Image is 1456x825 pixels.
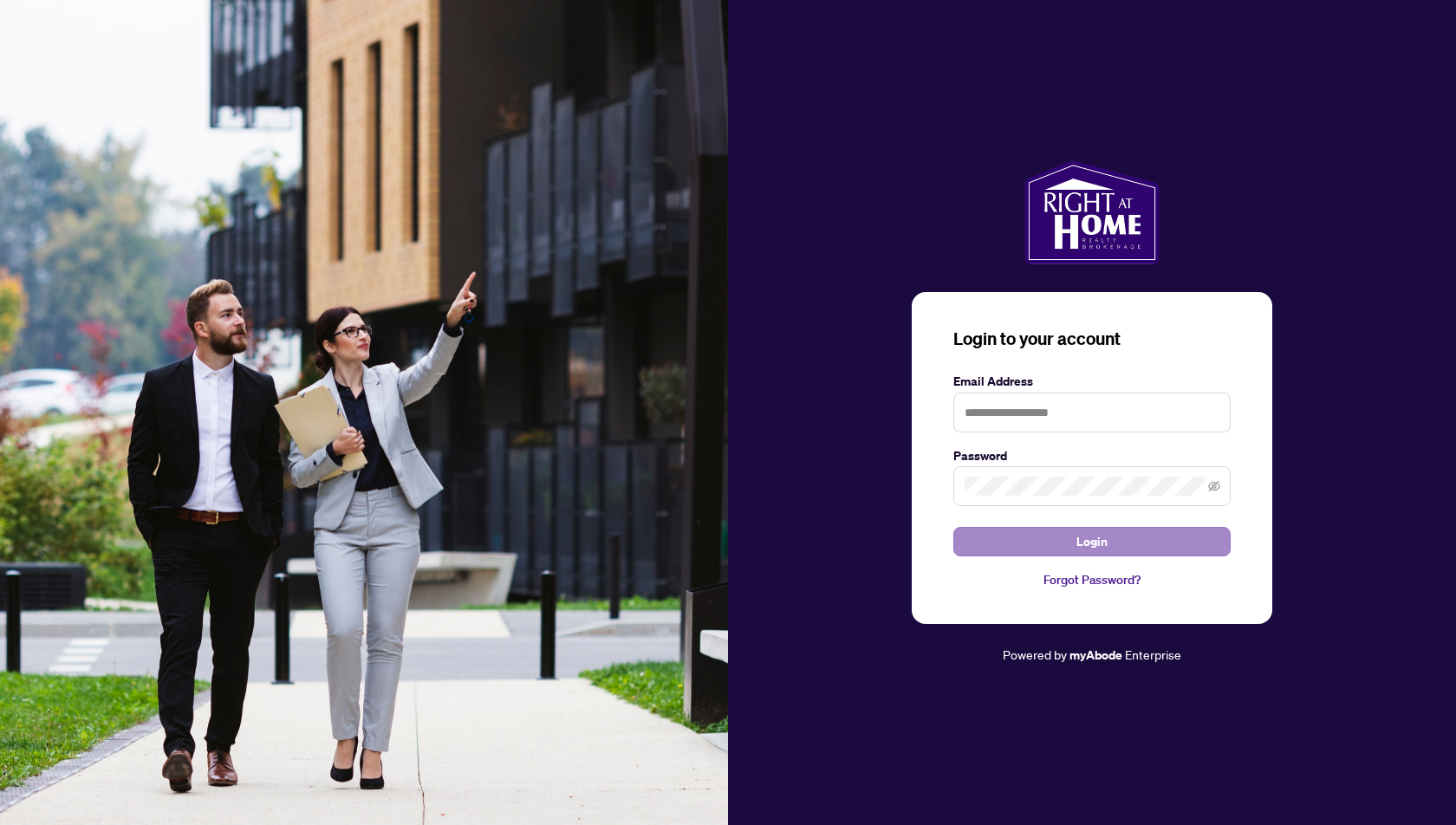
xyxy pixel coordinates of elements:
span: Login [1076,528,1108,555]
span: Powered by [1003,646,1067,662]
label: Password [953,446,1231,465]
label: Email Address [953,372,1231,391]
img: ma-logo [1024,160,1159,264]
a: Forgot Password? [953,570,1231,589]
span: eye-invisible [1208,480,1220,492]
h3: Login to your account [953,327,1231,351]
a: myAbode [1069,646,1122,665]
span: Enterprise [1125,646,1181,662]
button: Login [953,527,1231,556]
